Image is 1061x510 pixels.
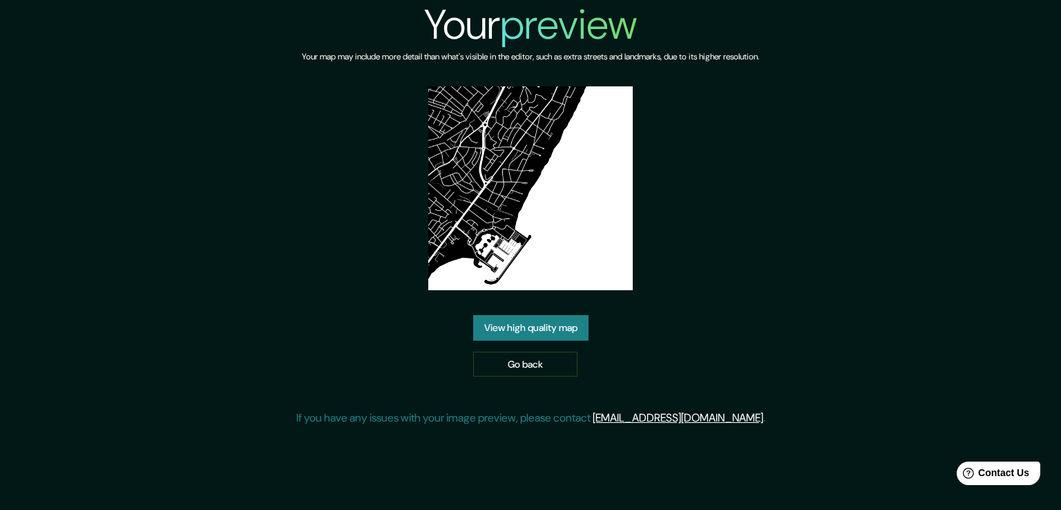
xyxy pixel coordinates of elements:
p: If you have any issues with your image preview, please contact . [296,410,765,426]
a: View high quality map [473,315,589,341]
a: [EMAIL_ADDRESS][DOMAIN_NAME] [593,410,763,425]
a: Go back [473,352,577,377]
iframe: Help widget launcher [938,456,1046,495]
img: created-map-preview [428,86,632,290]
h6: Your map may include more detail than what's visible in the editor, such as extra streets and lan... [302,50,759,64]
